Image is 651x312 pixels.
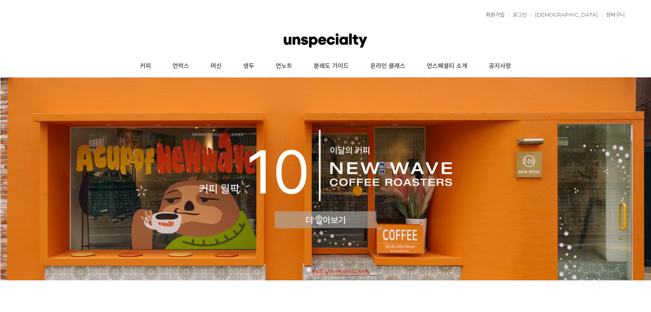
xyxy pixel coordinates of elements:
a: 분쇄도 가이드 [303,56,360,77]
a: 온라인 클래스 [360,56,416,77]
a: 로그인 [508,12,527,18]
a: 언럭스 [162,56,200,77]
a: [DEMOGRAPHIC_DATA] [531,12,598,18]
a: 3 [324,268,328,272]
a: 4 [332,268,336,272]
a: 2 [315,268,319,272]
a: 회원가입 [482,12,505,18]
a: 공지사항 [478,56,522,77]
a: 머신 [200,56,232,77]
a: 언스페셜티 소개 [416,56,478,77]
a: 생두 [232,56,265,77]
a: 커피 [129,56,162,77]
a: 언노트 [265,56,303,77]
a: 5 [341,268,345,272]
a: 1 [306,268,311,272]
a: 장바구니 [602,12,625,18]
img: 언스페셜티 몰 [284,28,367,53]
